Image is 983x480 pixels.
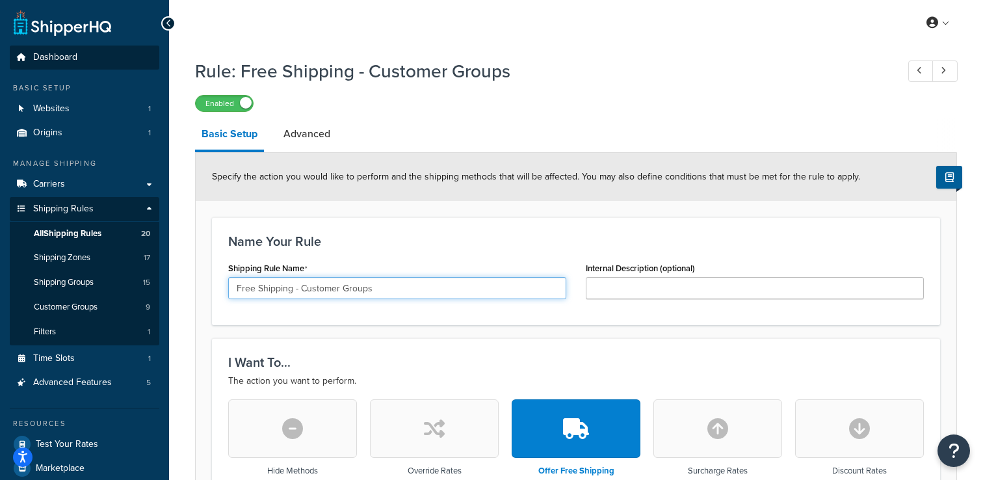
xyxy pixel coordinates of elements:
h3: Override Rates [408,466,462,475]
a: Filters1 [10,320,159,344]
span: 1 [148,127,151,139]
span: 17 [144,252,150,263]
span: Shipping Groups [34,277,94,288]
button: Show Help Docs [936,166,962,189]
span: Carriers [33,179,65,190]
li: Advanced Features [10,371,159,395]
span: Websites [33,103,70,114]
li: Customer Groups [10,295,159,319]
span: Test Your Rates [36,439,98,450]
a: Test Your Rates [10,433,159,456]
span: Marketplace [36,463,85,474]
span: Dashboard [33,52,77,63]
a: Basic Setup [195,118,264,152]
a: Shipping Groups15 [10,271,159,295]
button: Open Resource Center [937,434,970,467]
h1: Rule: Free Shipping - Customer Groups [195,59,884,84]
span: Origins [33,127,62,139]
h3: Offer Free Shipping [538,466,614,475]
span: Filters [34,327,56,338]
label: Enabled [196,96,253,111]
label: Shipping Rule Name [228,263,308,274]
span: Specify the action you would like to perform and the shipping methods that will be affected. You ... [212,170,860,183]
p: The action you want to perform. [228,373,924,389]
a: Time Slots1 [10,347,159,371]
li: Shipping Groups [10,271,159,295]
span: 20 [141,228,150,239]
h3: Name Your Rule [228,234,924,248]
h3: I Want To... [228,355,924,369]
a: Marketplace [10,457,159,480]
span: 1 [148,327,150,338]
h3: Hide Methods [267,466,318,475]
a: Next Record [932,60,958,82]
a: Shipping Rules [10,197,159,221]
a: Dashboard [10,46,159,70]
label: Internal Description (optional) [586,263,695,273]
span: Shipping Zones [34,252,90,263]
a: Previous Record [908,60,934,82]
li: Shipping Rules [10,197,159,345]
a: Carriers [10,172,159,196]
a: Advanced [277,118,337,150]
div: Basic Setup [10,83,159,94]
span: 9 [146,302,150,313]
li: Origins [10,121,159,145]
a: Advanced Features5 [10,371,159,395]
span: All Shipping Rules [34,228,101,239]
h3: Surcharge Rates [688,466,748,475]
li: Time Slots [10,347,159,371]
span: Time Slots [33,353,75,364]
li: Websites [10,97,159,121]
span: 1 [148,103,151,114]
span: Customer Groups [34,302,98,313]
a: Customer Groups9 [10,295,159,319]
a: Websites1 [10,97,159,121]
span: 5 [146,377,151,388]
li: Shipping Zones [10,246,159,270]
a: Origins1 [10,121,159,145]
span: 1 [148,353,151,364]
div: Manage Shipping [10,158,159,169]
a: Shipping Zones17 [10,246,159,270]
span: 15 [143,277,150,288]
h3: Discount Rates [832,466,887,475]
span: Shipping Rules [33,204,94,215]
li: Filters [10,320,159,344]
div: Resources [10,418,159,429]
a: AllShipping Rules20 [10,222,159,246]
span: Advanced Features [33,377,112,388]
